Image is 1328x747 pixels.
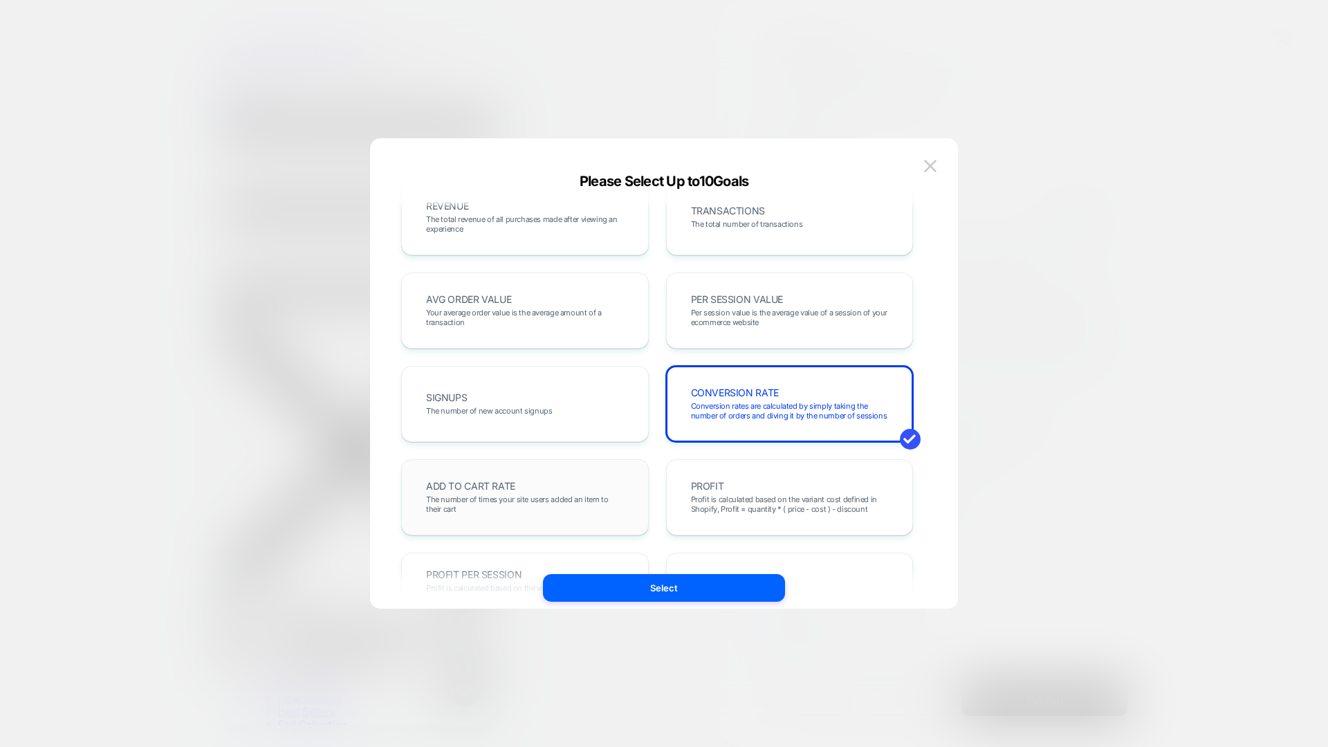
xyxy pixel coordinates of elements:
[691,388,779,398] span: CONVERSION RATE
[217,622,266,667] iframe: Gorgias live chat messenger
[28,635,49,648] a: New
[691,295,784,304] span: PER SESSION VALUE
[691,219,803,229] span: The total number of transactions
[691,495,889,514] span: Profit is calculated based on the variant cost defined in Shopify, Profit = quantity * ( price - ...
[691,206,765,216] span: TRANSACTIONS
[924,160,937,172] img: close
[543,574,785,602] button: Select
[55,648,119,661] a: New Arrivals
[691,401,889,421] span: Conversion rates are calculated by simply taking the number of orders and diving it by the number...
[55,674,124,688] a: Fall Collection
[55,661,112,674] a: Best Sellers
[691,308,889,327] span: Per session value is the average value of a session of your ecommerce website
